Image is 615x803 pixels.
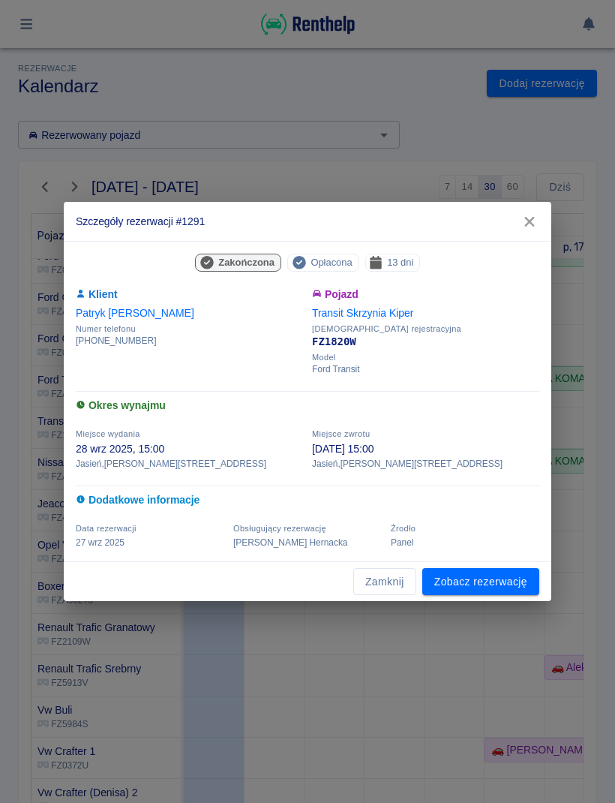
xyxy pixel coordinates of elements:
button: Zamknij [353,568,416,596]
a: Transit Skrzynia Kiper [312,307,413,319]
p: [PERSON_NAME] Hernacka [233,536,382,549]
h2: Szczegóły rezerwacji #1291 [64,202,551,241]
p: [PHONE_NUMBER] [76,334,303,347]
p: Jasień , [PERSON_NAME][STREET_ADDRESS] [312,457,539,471]
span: Żrodło [391,524,415,533]
h6: Klient [76,287,303,302]
span: Data rezerwacji [76,524,136,533]
span: Miejsce wydania [76,429,140,438]
span: 13 dni [381,254,419,270]
span: Opłacona [304,254,358,270]
h6: Dodatkowe informacje [76,492,539,508]
span: [DEMOGRAPHIC_DATA] rejestracyjna [312,324,539,334]
span: Obsługujący rezerwację [233,524,326,533]
span: Zakończona [212,254,280,270]
h6: Okres wynajmu [76,398,539,414]
a: Zobacz rezerwację [422,568,539,596]
a: Patryk [PERSON_NAME] [76,307,194,319]
p: 28 wrz 2025, 15:00 [76,441,303,457]
h6: Pojazd [312,287,539,302]
span: Numer telefonu [76,324,303,334]
p: Panel [391,536,539,549]
span: Model [312,353,539,362]
p: FZ1820W [312,334,539,350]
p: 27 wrz 2025 [76,536,224,549]
p: Ford Transit [312,362,539,376]
p: [DATE] 15:00 [312,441,539,457]
span: Miejsce zwrotu [312,429,370,438]
p: Jasień , [PERSON_NAME][STREET_ADDRESS] [76,457,303,471]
